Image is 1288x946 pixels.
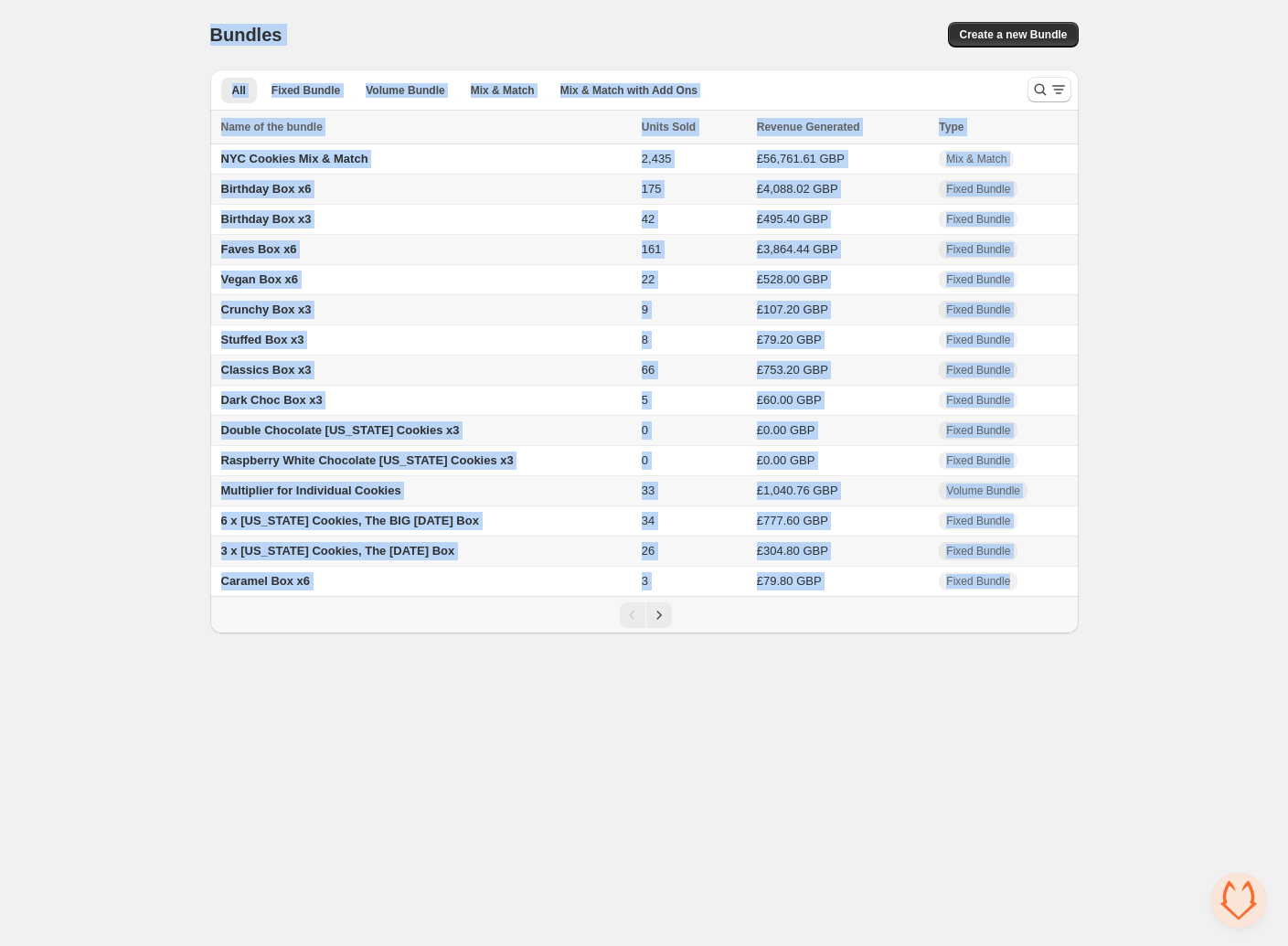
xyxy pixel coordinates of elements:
span: Birthday Box x3 [221,212,312,226]
button: Next [646,602,672,628]
span: Vegan Box x6 [221,272,299,286]
span: 22 [642,272,655,286]
span: Mix & Match with Add Ons [560,83,697,98]
span: Fixed Bundle [946,242,1010,257]
button: Units Sold [642,118,714,136]
span: 6 x [US_STATE] Cookies, The BIG [DATE] Box [221,514,479,527]
span: 33 [642,484,655,497]
span: Fixed Bundle [946,182,1010,197]
div: Name of the bundle [221,118,631,136]
span: Caramel Box x6 [221,574,311,588]
span: All [232,83,246,98]
span: Fixed Bundle [946,212,1010,227]
span: £495.40 GBP [757,212,828,226]
span: Double Chocolate [US_STATE] Cookies x3 [221,423,460,437]
span: £753.20 GBP [757,363,828,377]
span: 2,435 [642,152,672,165]
span: £60.00 GBP [757,393,822,407]
span: £79.80 GBP [757,574,822,588]
span: £528.00 GBP [757,272,828,286]
span: £79.20 GBP [757,333,822,346]
span: Fixed Bundle [946,393,1010,408]
span: Fixed Bundle [946,453,1010,468]
span: £3,864.44 GBP [757,242,838,256]
span: 5 [642,393,648,407]
span: 3 x [US_STATE] Cookies, The [DATE] Box [221,544,455,558]
span: 3 [642,574,648,588]
span: Fixed Bundle [946,574,1010,589]
span: 42 [642,212,655,226]
span: Raspberry White Chocolate [US_STATE] Cookies x3 [221,453,514,467]
span: 66 [642,363,655,377]
span: Multiplier for Individual Cookies [221,484,401,497]
span: Mix & Match [471,83,535,98]
span: Fixed Bundle [946,333,1010,347]
nav: Pagination [210,596,1079,633]
span: 161 [642,242,662,256]
span: Fixed Bundle [946,363,1010,377]
span: 175 [642,182,662,196]
span: 9 [642,303,648,316]
span: Fixed Bundle [271,83,340,98]
span: £0.00 GBP [757,423,815,437]
span: Birthday Box x6 [221,182,312,196]
span: Fixed Bundle [946,544,1010,558]
span: Faves Box x6 [221,242,297,256]
a: Open chat [1211,873,1266,928]
span: Classics Box x3 [221,363,312,377]
span: 8 [642,333,648,346]
span: Revenue Generated [757,118,860,136]
button: Create a new Bundle [948,22,1078,48]
span: £107.20 GBP [757,303,828,316]
span: 34 [642,514,655,527]
h1: Bundles [210,24,282,46]
span: £56,761.61 GBP [757,152,845,165]
span: 26 [642,544,655,558]
span: £304.80 GBP [757,544,828,558]
span: £777.60 GBP [757,514,828,527]
span: Fixed Bundle [946,514,1010,528]
button: Revenue Generated [757,118,878,136]
span: Mix & Match [946,152,1006,166]
span: Fixed Bundle [946,303,1010,317]
span: Crunchy Box x3 [221,303,312,316]
div: Type [939,118,1067,136]
span: Volume Bundle [946,484,1020,498]
span: Dark Choc Box x3 [221,393,323,407]
span: Volume Bundle [366,83,444,98]
span: NYC Cookies Mix & Match [221,152,368,165]
span: Fixed Bundle [946,423,1010,438]
span: £1,040.76 GBP [757,484,838,497]
span: Create a new Bundle [959,27,1067,42]
span: 0 [642,423,648,437]
span: £4,088.02 GBP [757,182,838,196]
span: Units Sold [642,118,696,136]
span: Fixed Bundle [946,272,1010,287]
span: £0.00 GBP [757,453,815,467]
span: Stuffed Box x3 [221,333,304,346]
span: 0 [642,453,648,467]
button: Search and filter results [1027,77,1071,102]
